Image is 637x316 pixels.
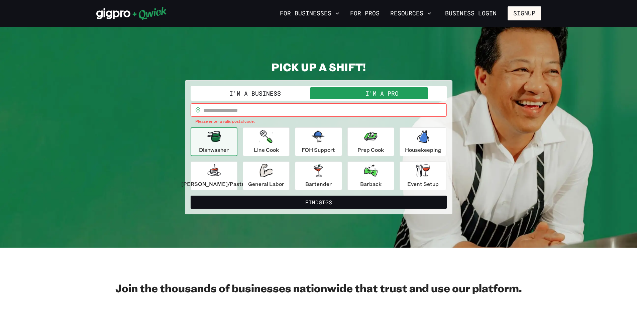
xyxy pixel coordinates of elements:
[347,8,382,19] a: For Pros
[254,146,279,154] p: Line Cook
[295,162,342,190] button: Bartender
[192,87,319,99] button: I'm a Business
[305,180,332,188] p: Bartender
[319,87,445,99] button: I'm a Pro
[400,127,446,156] button: Housekeeping
[191,162,237,190] button: [PERSON_NAME]/Pastry
[295,127,342,156] button: FOH Support
[185,60,452,74] h2: PICK UP A SHIFT!
[191,127,237,156] button: Dishwasher
[407,180,439,188] p: Event Setup
[357,146,384,154] p: Prep Cook
[248,180,284,188] p: General Labor
[243,162,290,190] button: General Labor
[388,8,434,19] button: Resources
[195,118,442,125] p: Please enter a valid postal code.
[439,6,502,20] a: Business Login
[508,6,541,20] button: Signup
[360,180,382,188] p: Barback
[302,146,335,154] p: FOH Support
[400,162,446,190] button: Event Setup
[96,281,541,295] h2: Join the thousands of businesses nationwide that trust and use our platform.
[347,127,394,156] button: Prep Cook
[199,146,229,154] p: Dishwasher
[277,8,342,19] button: For Businesses
[181,180,247,188] p: [PERSON_NAME]/Pastry
[243,127,290,156] button: Line Cook
[347,162,394,190] button: Barback
[191,196,447,209] button: FindGigs
[405,146,441,154] p: Housekeeping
